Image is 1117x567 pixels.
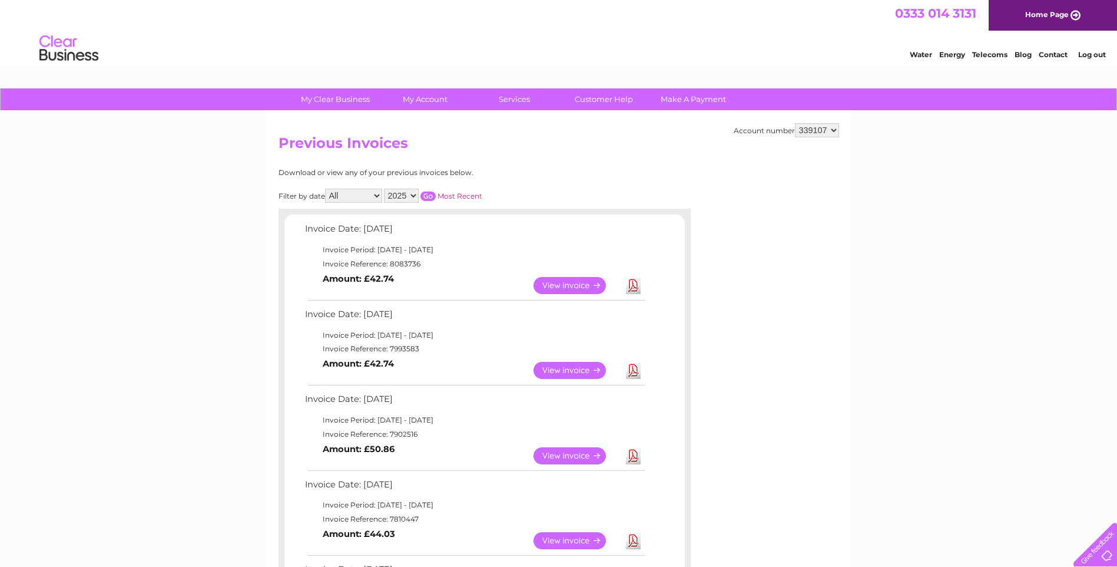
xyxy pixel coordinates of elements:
[533,532,620,549] a: View
[302,221,647,243] td: Invoice Date: [DATE]
[302,477,647,499] td: Invoice Date: [DATE]
[302,342,647,356] td: Invoice Reference: 7993583
[972,50,1007,59] a: Telecoms
[1039,50,1068,59] a: Contact
[939,50,965,59] a: Energy
[533,362,620,379] a: View
[302,427,647,441] td: Invoice Reference: 7902516
[302,391,647,413] td: Invoice Date: [DATE]
[302,243,647,257] td: Invoice Period: [DATE] - [DATE]
[323,358,394,369] b: Amount: £42.74
[281,6,837,57] div: Clear Business is a trading name of Verastar Limited (registered in [GEOGRAPHIC_DATA] No. 3667643...
[302,328,647,342] td: Invoice Period: [DATE] - [DATE]
[533,447,620,464] a: View
[287,88,384,110] a: My Clear Business
[626,532,641,549] a: Download
[626,447,641,464] a: Download
[437,192,482,200] a: Most Recent
[626,362,641,379] a: Download
[645,88,742,110] a: Make A Payment
[39,31,99,67] img: logo.png
[626,277,641,294] a: Download
[1015,50,1032,59] a: Blog
[302,413,647,427] td: Invoice Period: [DATE] - [DATE]
[466,88,563,110] a: Services
[734,123,839,137] div: Account number
[533,277,620,294] a: View
[302,257,647,271] td: Invoice Reference: 8083736
[895,6,976,21] a: 0333 014 3131
[323,444,395,454] b: Amount: £50.86
[1078,50,1106,59] a: Log out
[302,498,647,512] td: Invoice Period: [DATE] - [DATE]
[302,306,647,328] td: Invoice Date: [DATE]
[323,529,395,539] b: Amount: £44.03
[279,135,839,157] h2: Previous Invoices
[376,88,473,110] a: My Account
[279,189,588,203] div: Filter by date
[279,169,588,177] div: Download or view any of your previous invoices below.
[555,88,652,110] a: Customer Help
[323,273,394,284] b: Amount: £42.74
[302,512,647,526] td: Invoice Reference: 7810447
[910,50,932,59] a: Water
